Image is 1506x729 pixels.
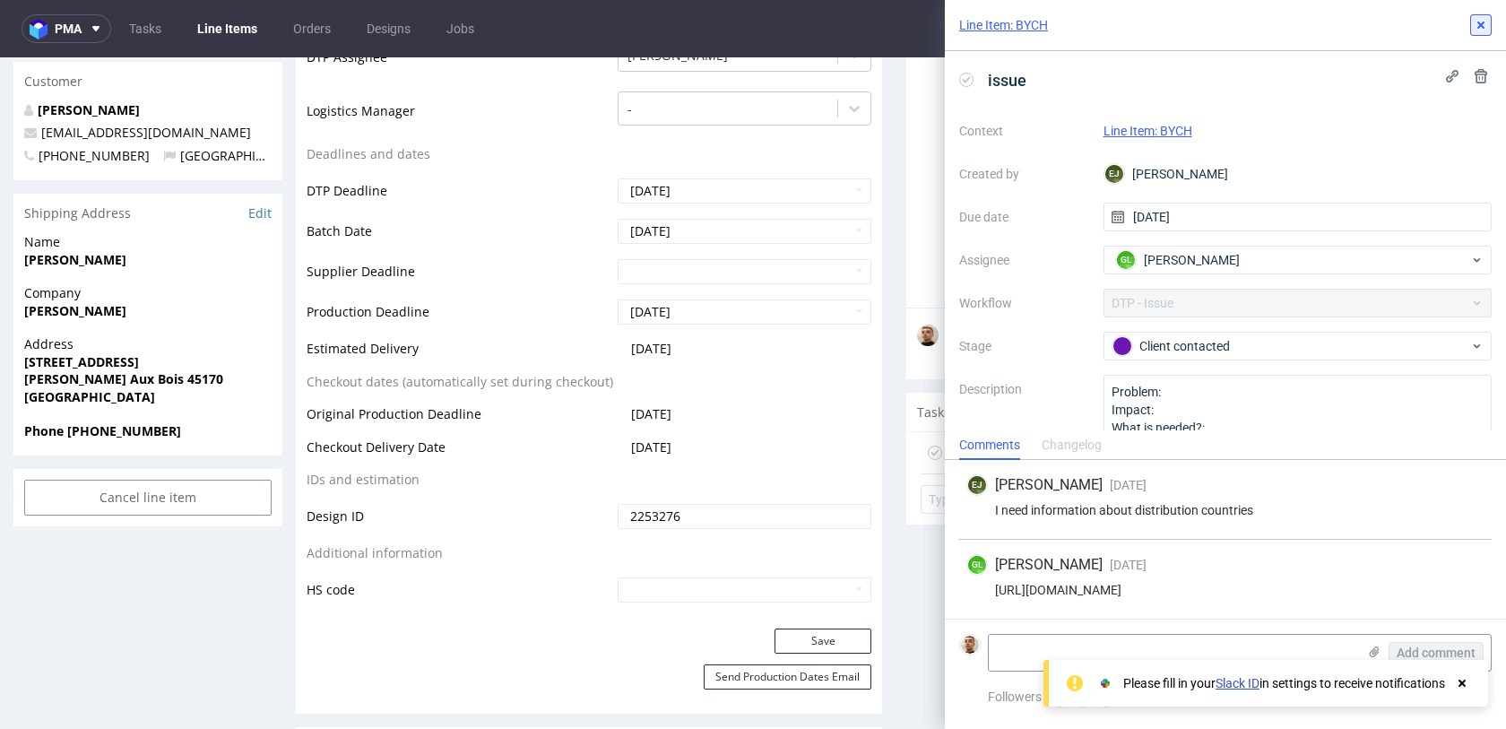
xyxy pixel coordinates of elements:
[1409,385,1478,406] div: [DATE]
[631,348,671,365] span: [DATE]
[307,32,613,86] td: Logistics Manager
[307,240,613,281] td: Production Deadline
[961,636,979,654] img: Bartłomiej Leśniczuk
[1042,431,1102,460] div: Changelog
[968,476,986,494] figcaption: EJ
[1096,674,1114,692] img: Slack
[949,267,1054,292] p: Comment to
[307,518,613,547] td: HS code
[307,445,613,485] td: Design ID
[959,206,1089,228] label: Due date
[1433,268,1482,293] button: Send
[22,14,111,43] button: pma
[959,335,1089,357] label: Stage
[307,412,613,445] td: IDs and estimation
[307,379,613,412] td: Checkout Delivery Date
[1104,124,1192,138] a: Line Item: BYCH
[118,14,172,43] a: Tasks
[917,346,950,364] span: Tasks
[30,19,55,39] img: logo
[24,331,155,348] strong: [GEOGRAPHIC_DATA]
[186,14,268,43] a: Line Items
[1144,251,1240,269] span: [PERSON_NAME]
[950,379,1028,394] div: Client contacted
[1110,478,1147,492] span: [DATE]
[988,690,1042,704] span: Followers
[966,583,1484,597] div: [URL][DOMAIN_NAME]
[995,475,1103,495] span: [PERSON_NAME]
[1105,165,1123,183] figcaption: EJ
[995,555,1103,575] span: [PERSON_NAME]
[307,119,613,160] td: DTP Deadline
[307,346,613,379] td: Original Production Deadline
[24,365,181,382] strong: Phone [PHONE_NUMBER]
[631,282,671,299] span: [DATE]
[968,556,986,574] figcaption: GL
[282,14,342,43] a: Orders
[949,375,1029,416] div: issue
[959,431,1020,460] div: Comments
[24,176,272,194] span: Name
[959,163,1089,185] label: Created by
[307,160,613,200] td: Batch Date
[959,16,1048,34] a: Line Item: BYCH
[959,249,1089,271] label: Assignee
[966,503,1484,517] div: I need information about distribution countries
[24,90,150,107] span: [PHONE_NUMBER]
[24,278,272,296] span: Address
[1112,336,1469,356] div: Client contacted
[356,14,421,43] a: Designs
[24,245,126,262] strong: [PERSON_NAME]
[1117,251,1135,269] figcaption: GL
[1444,348,1482,363] a: View all
[307,314,613,347] td: Checkout dates (automatically set during checkout)
[24,422,272,458] input: Cancel line item
[24,313,223,330] strong: [PERSON_NAME] Aux Bois 45170
[24,296,139,313] strong: [STREET_ADDRESS]
[307,485,613,518] td: Additional information
[307,281,613,314] td: Estimated Delivery
[981,65,1034,95] span: issue
[959,292,1089,314] label: Workflow
[959,378,1089,457] label: Description
[917,267,939,289] img: regular_mini_magick20240628-108-74q3je.jpg
[1216,676,1259,690] a: Slack ID
[959,120,1089,142] label: Context
[24,227,272,245] span: Company
[55,22,82,35] span: pma
[1104,160,1493,188] div: [PERSON_NAME]
[41,66,251,83] a: [EMAIL_ADDRESS][DOMAIN_NAME]
[163,90,306,107] span: [GEOGRAPHIC_DATA]
[24,194,126,211] strong: [PERSON_NAME]
[38,44,140,61] a: [PERSON_NAME]
[1104,375,1493,461] textarea: Problem: Impact: What is needed?:
[1123,674,1445,692] div: Please fill in your in settings to receive notifications
[1018,273,1043,286] a: BYCH
[307,200,613,240] td: Supplier Deadline
[1458,386,1476,404] figcaption: gu
[13,136,282,176] div: Shipping Address
[775,571,871,596] button: Save
[631,381,671,398] span: [DATE]
[921,428,1478,456] input: Type to create new task
[307,86,613,119] td: Deadlines and dates
[296,670,882,709] div: Technical specification
[436,14,485,43] a: Jobs
[248,147,272,165] a: Edit
[13,4,282,44] div: Customer
[1110,558,1147,572] span: [DATE]
[704,607,871,632] button: Send Production Dates Email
